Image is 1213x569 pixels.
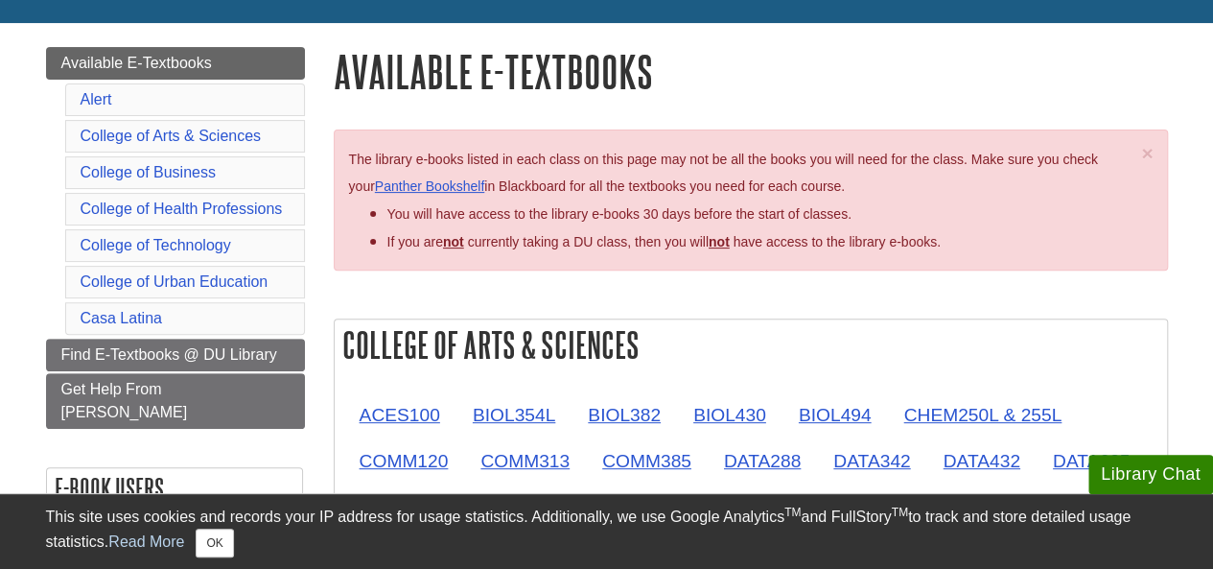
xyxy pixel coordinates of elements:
[61,381,188,420] span: Get Help From [PERSON_NAME]
[673,484,781,531] a: DATA747
[46,47,305,80] a: Available E-Textbooks
[387,206,851,222] span: You will have access to the library e-books 30 days before the start of classes.
[344,391,455,439] a: ACES100
[1088,455,1213,494] button: Library Chat
[46,339,305,371] a: Find E-Textbooks @ DU Library
[1038,438,1145,485] a: DATA625
[678,391,781,439] a: BIOL430
[349,152,1098,195] span: The library e-books listed in each class on this page may not be all the books you will need for ...
[783,391,887,439] a: BIOL494
[81,237,231,253] a: College of Technology
[46,373,305,429] a: Get Help From [PERSON_NAME]
[1141,142,1153,164] span: ×
[892,506,908,519] sup: TM
[782,484,890,531] a: DATA758
[563,484,670,531] a: DATA728
[196,529,233,557] button: Close
[587,438,707,485] a: COMM385
[81,201,283,217] a: College of Health Professions
[784,506,801,519] sup: TM
[387,234,941,249] span: If you are currently taking a DU class, then you will have access to the library e-books.
[344,438,464,485] a: COMM120
[344,484,452,531] a: DATA667
[709,234,730,249] u: not
[81,128,262,144] a: College of Arts & Sciences
[443,234,464,249] strong: not
[47,468,302,509] h2: E-book Users
[888,391,1077,439] a: CHEM250L & 255L
[81,310,162,326] a: Casa Latina
[61,346,277,363] span: Find E-Textbooks @ DU Library
[465,438,585,485] a: COMM313
[334,47,1168,96] h1: Available E-Textbooks
[375,178,484,194] a: Panther Bookshelf
[572,391,676,439] a: BIOL382
[81,91,112,107] a: Alert
[46,506,1168,557] div: This site uses cookies and records your IP address for usage statistics. Additionally, we use Goo...
[892,484,1053,531] a: DATA772 & 785
[927,438,1035,485] a: DATA432
[457,391,571,439] a: BIOL354L
[454,484,561,531] a: DATA710
[81,164,216,180] a: College of Business
[81,273,268,290] a: College of Urban Education
[709,438,816,485] a: DATA288
[818,438,925,485] a: DATA342
[108,533,184,550] a: Read More
[335,320,1167,370] h2: College of Arts & Sciences
[1141,143,1153,163] button: Close
[61,55,212,71] span: Available E-Textbooks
